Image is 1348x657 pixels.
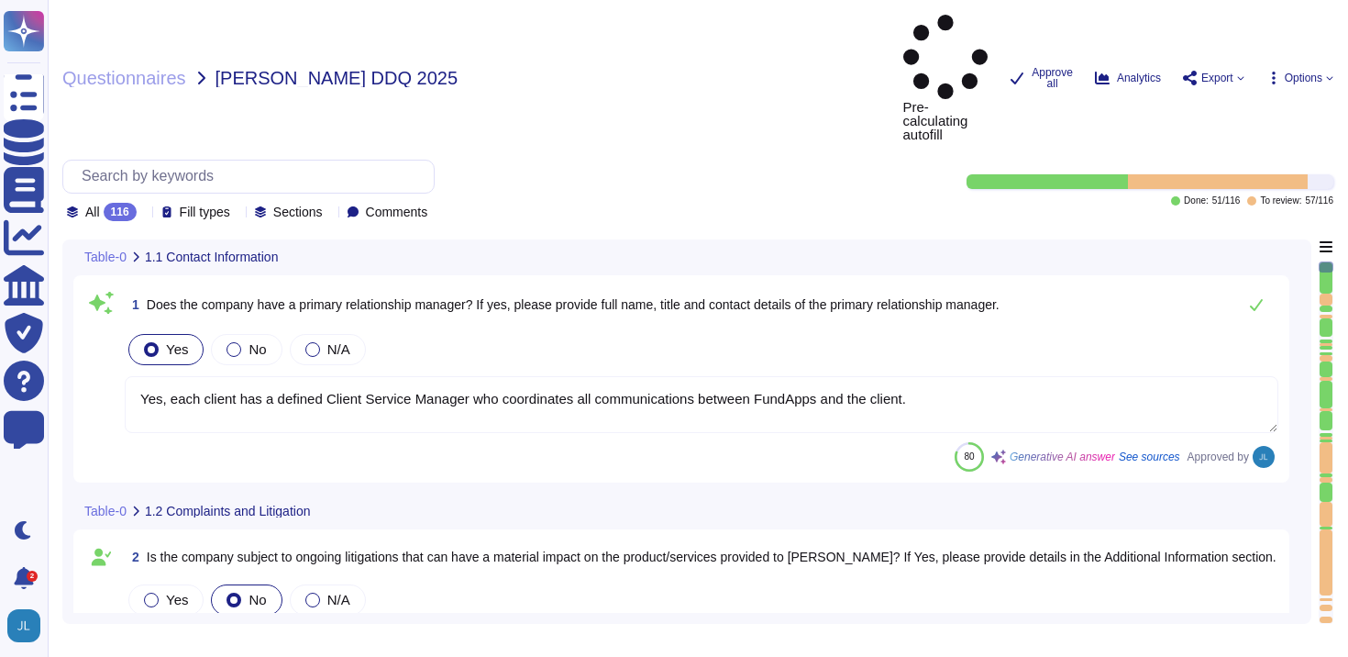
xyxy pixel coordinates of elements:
div: 116 [104,203,137,221]
span: Table-0 [84,251,127,263]
span: 57 / 116 [1305,196,1333,206]
span: Pre-calculating autofill [903,15,989,141]
span: To review: [1260,196,1301,206]
span: Options [1285,72,1322,84]
button: Approve all [1010,67,1073,89]
span: Sections [273,206,323,218]
span: Questionnaires [62,69,186,87]
span: 1 [125,298,139,311]
span: See sources [1119,451,1180,462]
input: Search by keywords [72,161,434,193]
textarea: Yes, each client has a defined Client Service Manager who coordinates all communications between ... [125,376,1278,433]
span: Does the company have a primary relationship manager? If yes, please provide full name, title and... [147,297,1000,312]
span: No [249,341,266,357]
span: N/A [327,592,350,607]
span: Approved by [1188,451,1249,462]
span: N/A [327,341,350,357]
span: Generative AI answer [1010,451,1115,462]
button: user [4,606,53,646]
img: user [1253,446,1275,468]
span: 1.2 Complaints and Litigation [145,505,311,518]
span: Yes [166,341,188,357]
span: Approve all [1032,67,1073,89]
span: Export [1201,72,1233,84]
span: 2 [125,551,139,563]
span: Analytics [1117,72,1161,84]
span: Done: [1184,196,1209,206]
span: 51 / 116 [1212,196,1241,206]
img: user [7,609,40,642]
span: All [85,206,100,218]
span: Yes [166,592,188,607]
span: [PERSON_NAME] DDQ 2025 [215,69,459,87]
button: Analytics [1095,71,1161,85]
span: No [249,592,266,607]
span: Comments [366,206,428,218]
span: Is the company subject to ongoing litigations that can have a material impact on the product/serv... [147,550,1276,564]
span: Table-0 [84,505,127,518]
span: 80 [964,451,974,462]
span: 1.1 Contact Information [145,251,279,263]
span: Fill types [180,206,230,218]
div: 2 [27,571,38,582]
